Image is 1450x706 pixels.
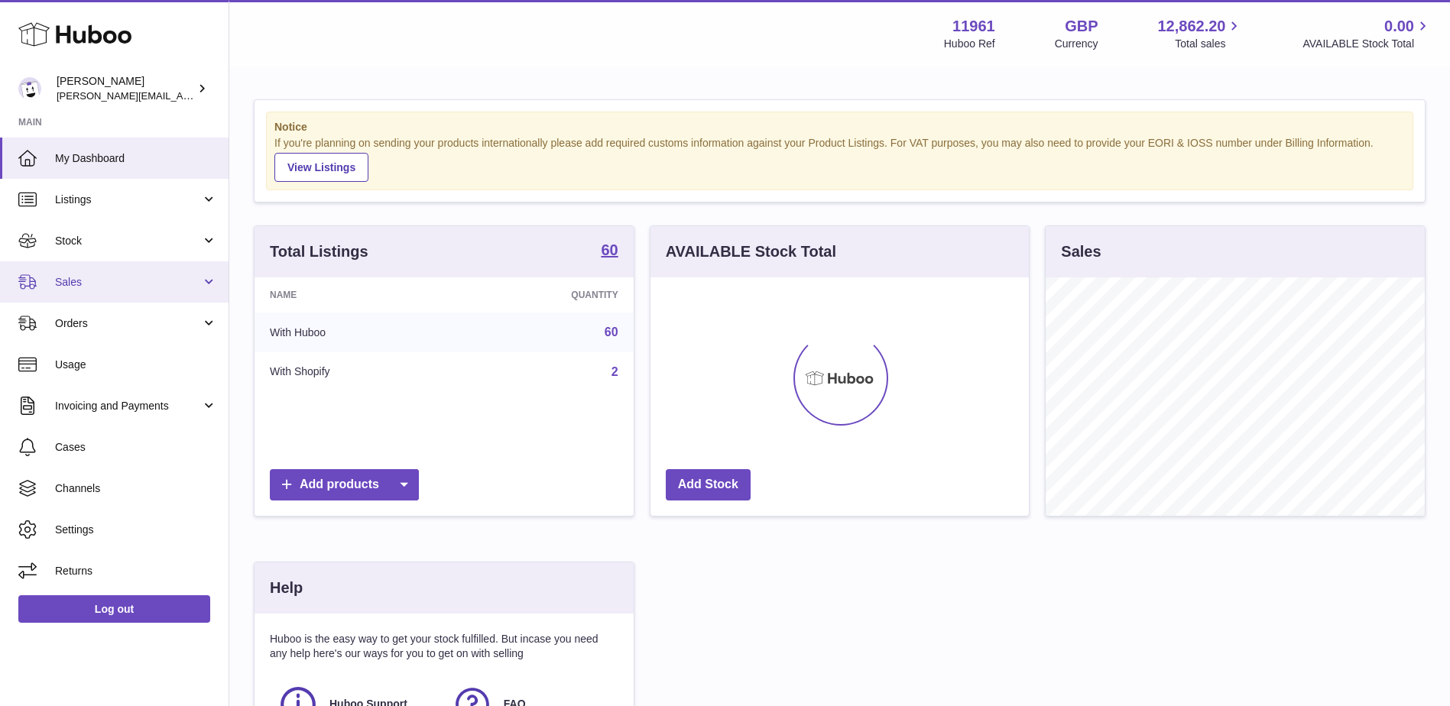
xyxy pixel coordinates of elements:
strong: 11961 [952,16,995,37]
a: 60 [605,325,618,338]
a: Add products [270,469,419,500]
span: Channels [55,481,217,496]
span: Stock [55,234,201,248]
a: Add Stock [666,469,751,500]
a: 0.00 AVAILABLE Stock Total [1302,16,1432,51]
p: Huboo is the easy way to get your stock fulfilled. But incase you need any help here's our ways f... [270,632,618,661]
th: Quantity [459,277,633,313]
span: Cases [55,440,217,455]
span: Orders [55,316,201,331]
h3: Total Listings [270,241,368,262]
a: 12,862.20 Total sales [1157,16,1243,51]
h3: AVAILABLE Stock Total [666,241,836,262]
a: Log out [18,595,210,623]
a: 2 [611,365,618,378]
span: Returns [55,564,217,578]
span: 12,862.20 [1157,16,1225,37]
strong: GBP [1065,16,1098,37]
td: With Huboo [255,313,459,352]
span: Invoicing and Payments [55,399,201,413]
div: Currency [1055,37,1098,51]
span: My Dashboard [55,151,217,166]
img: raghav@transformative.in [18,77,41,100]
div: [PERSON_NAME] [57,74,194,103]
div: Huboo Ref [944,37,995,51]
strong: 60 [601,242,618,257]
td: With Shopify [255,352,459,392]
span: AVAILABLE Stock Total [1302,37,1432,51]
a: View Listings [274,153,368,182]
th: Name [255,277,459,313]
span: Sales [55,275,201,290]
span: Usage [55,358,217,372]
a: 60 [601,242,618,261]
h3: Sales [1061,241,1101,262]
span: Listings [55,193,201,207]
span: Total sales [1175,37,1243,51]
span: 0.00 [1384,16,1414,37]
h3: Help [270,578,303,598]
span: [PERSON_NAME][EMAIL_ADDRESS][DOMAIN_NAME] [57,89,307,102]
strong: Notice [274,120,1405,134]
span: Settings [55,523,217,537]
div: If you're planning on sending your products internationally please add required customs informati... [274,136,1405,182]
